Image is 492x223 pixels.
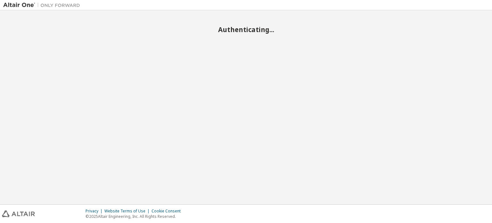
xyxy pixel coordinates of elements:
h2: Authenticating... [3,25,489,34]
div: Privacy [86,209,104,214]
div: Website Terms of Use [104,209,152,214]
div: Cookie Consent [152,209,184,214]
p: © 2025 Altair Engineering, Inc. All Rights Reserved. [86,214,184,219]
img: Altair One [3,2,83,8]
img: altair_logo.svg [2,210,35,217]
